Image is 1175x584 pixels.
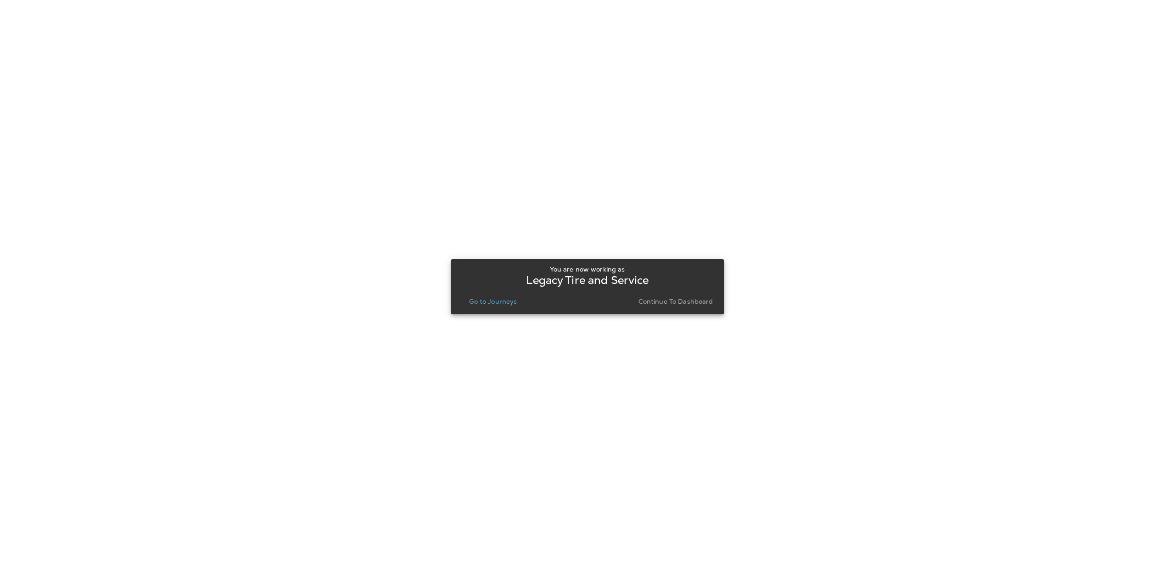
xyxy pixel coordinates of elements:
p: Legacy Tire and Service [526,277,649,284]
p: You are now working as [550,266,625,273]
p: Go to Journeys [469,298,517,305]
button: Continue to Dashboard [635,295,717,308]
button: Go to Journeys [465,295,520,308]
p: Continue to Dashboard [638,298,713,305]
